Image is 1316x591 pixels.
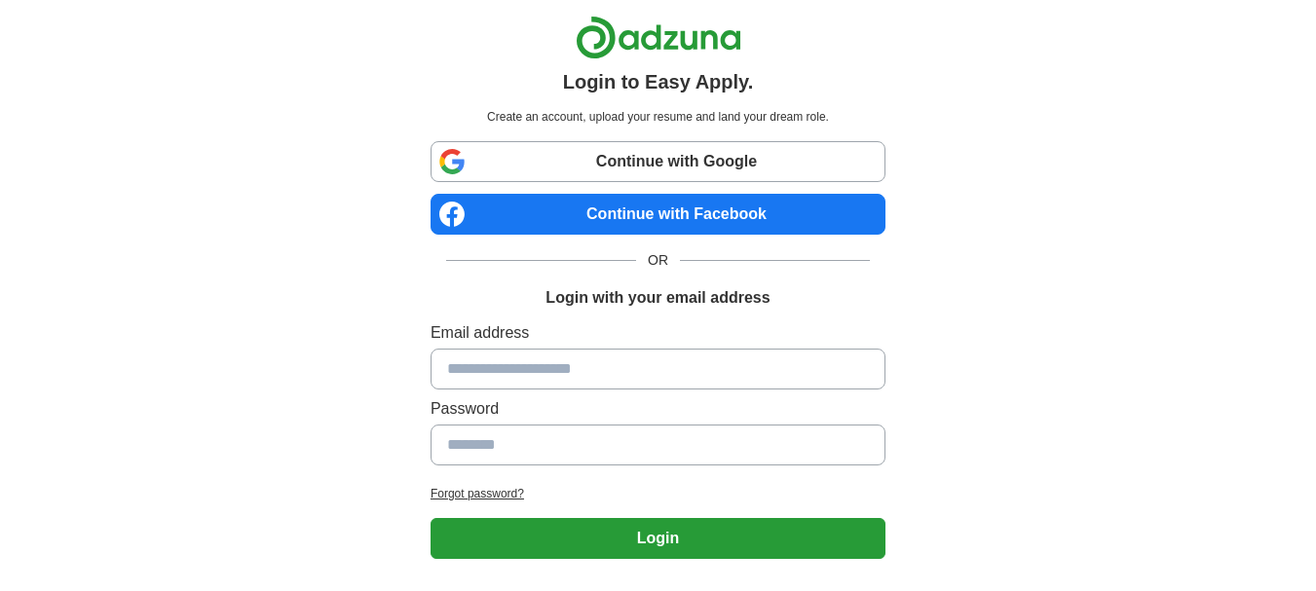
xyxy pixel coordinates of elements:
[431,397,885,421] label: Password
[431,194,885,235] a: Continue with Facebook
[431,141,885,182] a: Continue with Google
[431,485,885,502] a: Forgot password?
[434,108,882,126] p: Create an account, upload your resume and land your dream role.
[563,67,754,96] h1: Login to Easy Apply.
[431,518,885,559] button: Login
[576,16,741,59] img: Adzuna logo
[545,286,770,310] h1: Login with your email address
[431,321,885,345] label: Email address
[636,250,680,271] span: OR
